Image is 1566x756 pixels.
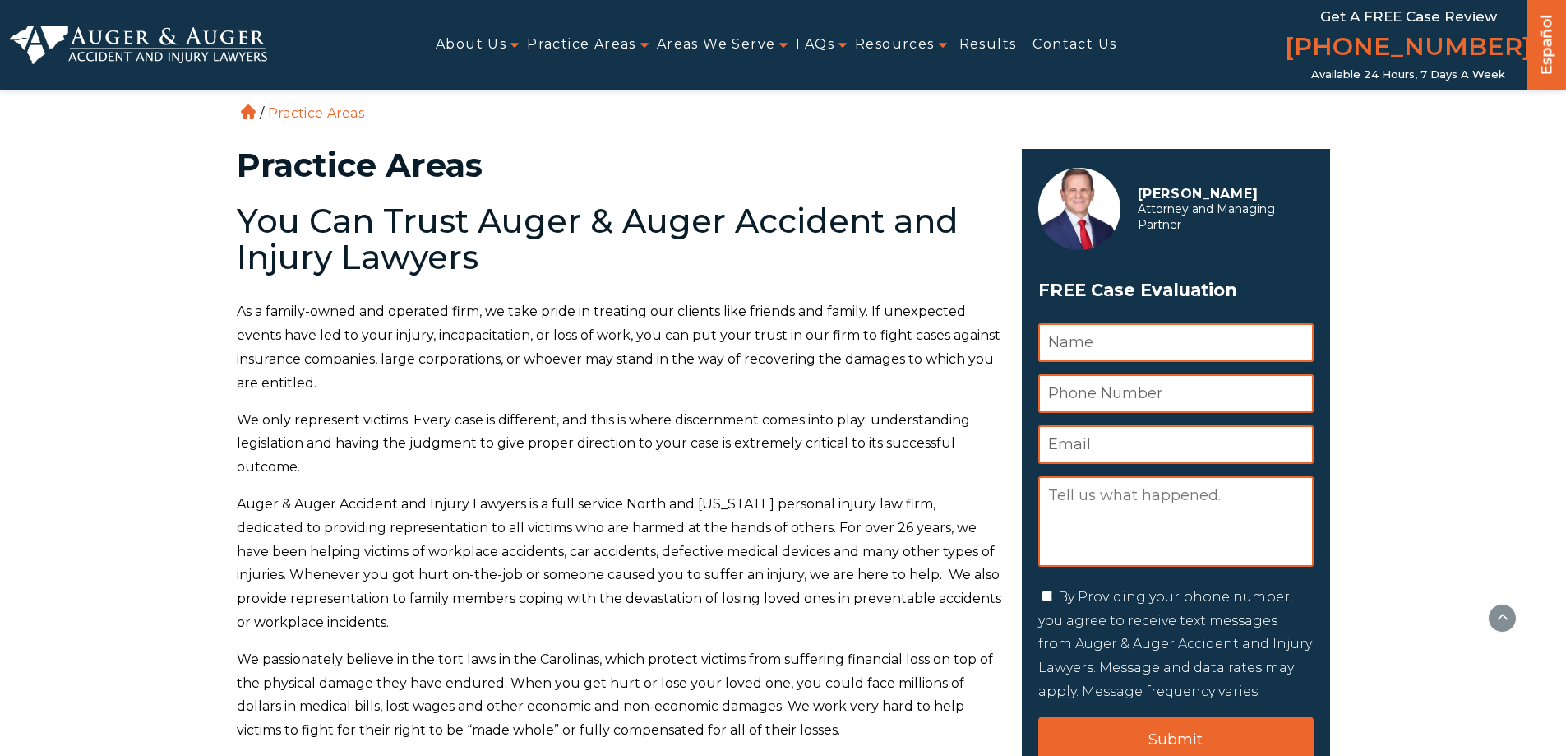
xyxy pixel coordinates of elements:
p: Auger & Auger Accident and Injury Lawyers is a full service North and [US_STATE] personal injury ... [237,493,1002,635]
a: Areas We Serve [657,26,776,63]
input: Name [1038,323,1314,362]
p: We passionately believe in the tort laws in the Carolinas, which protect victims from suffering f... [237,648,1002,743]
h3: FREE Case Evaluation [1038,275,1314,306]
label: By Providing your phone number, you agree to receive text messages from Auger & Auger Accident an... [1038,589,1312,699]
a: Practice Areas [527,26,636,63]
a: Home [241,104,256,119]
input: Phone Number [1038,374,1314,413]
img: Auger & Auger Accident and Injury Lawyers Logo [10,26,267,65]
a: Results [959,26,1017,63]
a: About Us [436,26,506,63]
a: Contact Us [1032,26,1116,63]
a: [PHONE_NUMBER] [1285,29,1531,68]
button: scroll to up [1488,604,1517,633]
span: We only represent victims. Every case is different, and this is where discernment comes into play... [237,412,970,475]
h1: Practice Areas [237,149,1002,182]
span: Available 24 Hours, 7 Days a Week [1311,68,1505,81]
a: FAQs [796,26,834,63]
span: Get a FREE Case Review [1320,8,1497,25]
h2: You Can Trust Auger & Auger Accident and Injury Lawyers [237,203,1002,276]
li: Practice Areas [264,105,368,121]
img: Herbert Auger [1038,168,1120,250]
a: Resources [855,26,935,63]
span: As a family-owned and operated firm, we take pride in treating our clients like friends and famil... [237,304,1000,390]
input: Email [1038,425,1314,464]
p: [PERSON_NAME] [1138,186,1305,202]
span: Attorney and Managing Partner [1138,202,1305,233]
